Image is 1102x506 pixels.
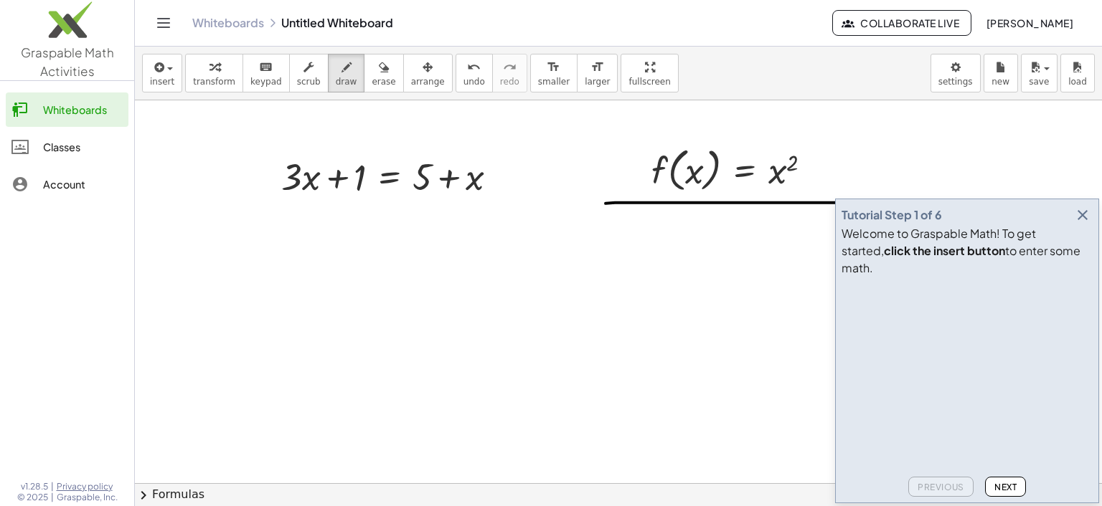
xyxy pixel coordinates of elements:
[1029,77,1049,87] span: save
[844,16,959,29] span: Collaborate Live
[142,54,182,92] button: insert
[336,77,357,87] span: draw
[628,77,670,87] span: fullscreen
[289,54,329,92] button: scrub
[21,44,114,79] span: Graspable Math Activities
[986,16,1073,29] span: [PERSON_NAME]
[503,59,517,76] i: redo
[43,138,123,156] div: Classes
[1021,54,1058,92] button: save
[621,54,678,92] button: fullscreen
[135,487,152,504] span: chevron_right
[884,243,1005,258] b: click the insert button
[57,492,118,503] span: Graspable, Inc.
[994,482,1017,492] span: Next
[1060,54,1095,92] button: load
[193,77,235,87] span: transform
[259,59,273,76] i: keyboard
[6,92,128,127] a: Whiteboards
[411,77,445,87] span: arrange
[547,59,560,76] i: format_size
[51,481,54,492] span: |
[43,176,123,193] div: Account
[192,16,264,30] a: Whiteboards
[530,54,578,92] button: format_sizesmaller
[842,225,1093,277] div: Welcome to Graspable Math! To get started, to enter some math.
[985,477,1026,497] button: Next
[364,54,403,92] button: erase
[135,483,1102,506] button: chevron_rightFormulas
[21,481,48,492] span: v1.28.5
[463,77,485,87] span: undo
[51,492,54,503] span: |
[492,54,527,92] button: redoredo
[57,481,118,492] a: Privacy policy
[585,77,610,87] span: larger
[17,492,48,503] span: © 2025
[577,54,618,92] button: format_sizelarger
[590,59,604,76] i: format_size
[467,59,481,76] i: undo
[538,77,570,87] span: smaller
[242,54,290,92] button: keyboardkeypad
[832,10,971,36] button: Collaborate Live
[372,77,395,87] span: erase
[500,77,519,87] span: redo
[842,206,942,224] div: Tutorial Step 1 of 6
[456,54,493,92] button: undoundo
[6,167,128,201] a: Account
[1068,77,1087,87] span: load
[403,54,453,92] button: arrange
[6,130,128,164] a: Classes
[43,101,123,118] div: Whiteboards
[992,77,1009,87] span: new
[185,54,243,92] button: transform
[328,54,365,92] button: draw
[931,54,981,92] button: settings
[974,10,1085,36] button: [PERSON_NAME]
[984,54,1018,92] button: new
[250,77,282,87] span: keypad
[938,77,973,87] span: settings
[297,77,321,87] span: scrub
[150,77,174,87] span: insert
[152,11,175,34] button: Toggle navigation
